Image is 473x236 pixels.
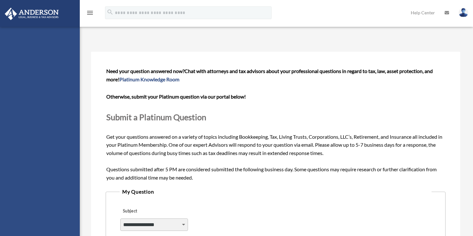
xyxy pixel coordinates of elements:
legend: My Question [120,187,432,196]
span: Get your questions answered on a variety of topics including Bookkeeping, Tax, Living Trusts, Cor... [106,68,445,181]
span: Submit a Platinum Question [106,112,206,122]
a: menu [86,11,94,17]
label: Subject [120,207,181,216]
img: User Pic [459,8,468,17]
img: Anderson Advisors Platinum Portal [3,8,61,20]
span: Need your question answered now? [106,68,184,74]
b: Otherwise, submit your Platinum question via our portal below! [106,93,246,100]
i: search [107,9,114,16]
span: Chat with attorneys and tax advisors about your professional questions in regard to tax, law, ass... [106,68,433,82]
a: Platinum Knowledge Room [119,76,179,82]
i: menu [86,9,94,17]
